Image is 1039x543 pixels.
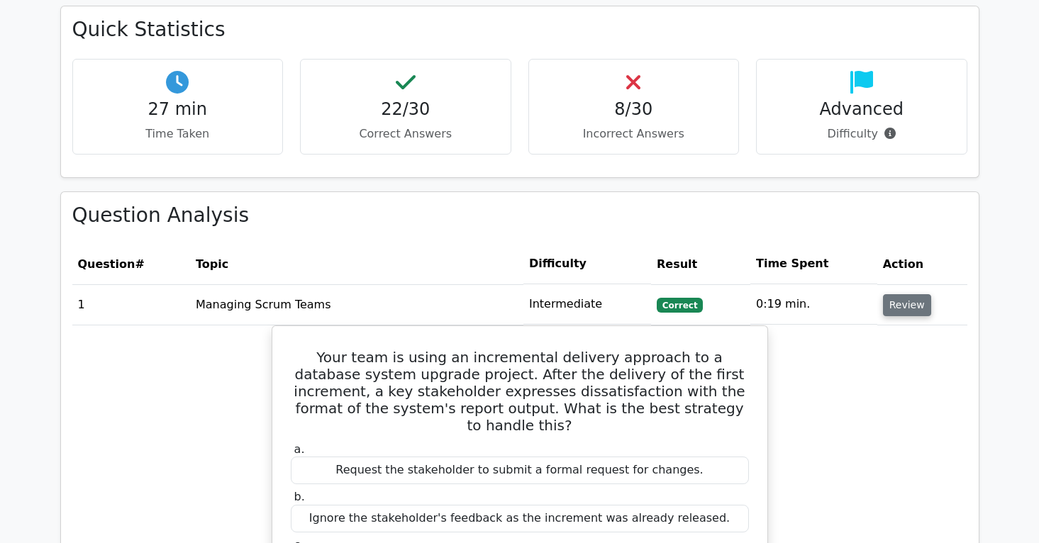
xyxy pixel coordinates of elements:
h4: 27 min [84,99,272,120]
p: Incorrect Answers [540,125,728,142]
h5: Your team is using an incremental delivery approach to a database system upgrade project. After t... [289,349,750,434]
span: b. [294,490,305,503]
th: Difficulty [523,244,651,284]
h3: Question Analysis [72,203,967,228]
p: Difficulty [768,125,955,142]
td: Managing Scrum Teams [190,284,523,325]
td: 1 [72,284,191,325]
button: Review [883,294,931,316]
span: Question [78,257,135,271]
div: Ignore the stakeholder's feedback as the increment was already released. [291,505,749,532]
td: Intermediate [523,284,651,325]
div: Request the stakeholder to submit a formal request for changes. [291,457,749,484]
h3: Quick Statistics [72,18,967,42]
h4: Advanced [768,99,955,120]
td: 0:19 min. [750,284,877,325]
p: Time Taken [84,125,272,142]
p: Correct Answers [312,125,499,142]
th: # [72,244,191,284]
th: Result [651,244,750,284]
th: Topic [190,244,523,284]
span: Correct [657,298,703,312]
th: Time Spent [750,244,877,284]
span: a. [294,442,305,456]
h4: 22/30 [312,99,499,120]
th: Action [877,244,967,284]
h4: 8/30 [540,99,728,120]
